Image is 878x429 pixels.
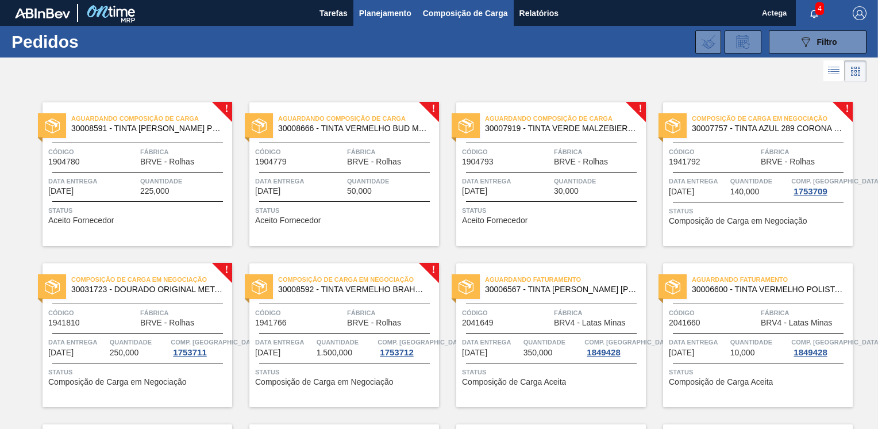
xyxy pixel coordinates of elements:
span: 350,000 [523,348,553,357]
span: 30006600 - TINTA VERMELHO POLISTAR 5637; LATA [692,285,844,294]
span: Aceito Fornecedor [462,216,527,225]
span: 30007919 - TINTA VERDE MALZEBIER (VD2097/50) [485,124,637,133]
span: BRVE - Rolhas [347,158,401,166]
span: BRVE - Rolhas [140,319,194,327]
span: 01/06/2025 [669,187,694,196]
span: 1941810 [48,319,80,327]
span: 1904793 [462,158,494,166]
span: Quantidade [317,336,375,348]
div: Solicitação de Revisão de Pedidos [725,30,761,53]
span: 140,000 [730,187,760,196]
span: 2041660 [669,319,700,327]
span: Data entrega [255,175,344,187]
span: Composição de Carga em Negociação [278,274,439,285]
span: Composição de Carga em Negociação [255,378,393,386]
span: 1941766 [255,319,287,327]
span: 4 [815,2,824,15]
div: Visão em Cards [845,60,867,82]
img: status [45,118,60,133]
span: Quantidade [554,175,643,187]
span: 30007757 - TINTA AZUL 289 CORONA EXTRA METALFIX [692,124,844,133]
span: Fábrica [140,146,229,158]
span: Quantidade [110,336,168,348]
span: Filtro [817,37,837,47]
span: 06/10/2025 [462,348,487,357]
span: Relatórios [519,6,559,20]
img: status [252,279,267,294]
span: Comp. Carga [171,336,260,348]
span: 1904779 [255,158,287,166]
span: Fábrica [554,307,643,319]
span: Fábrica [347,146,436,158]
span: Comp. Carga [584,336,673,348]
img: status [459,279,473,294]
a: !statusAguardando Composição de Carga30008591 - TINTA [PERSON_NAME] POLIFIX (BR1054/55)Código1904... [25,102,232,246]
span: 30006567 - TINTA BRANCO OPACO ANIL. POLISTAR; LATA [485,285,637,294]
span: Quantidade [140,175,229,187]
div: 1753709 [791,187,829,196]
span: 30,000 [554,187,579,196]
span: Código [462,146,551,158]
a: statusAguardando Faturamento30006567 - TINTA [PERSON_NAME] [PERSON_NAME]. POLISTAR; LATACódigo204... [439,263,646,407]
span: Composição de Carga em Negociação [692,113,853,124]
span: BRVE - Rolhas [140,158,194,166]
img: status [665,279,680,294]
span: 01/06/2025 [48,348,74,357]
span: Status [462,205,643,216]
span: Status [462,366,643,378]
a: Comp. [GEOGRAPHIC_DATA]1753709 [791,175,850,196]
span: Composição de Carga em Negociação [48,378,186,386]
span: Código [462,307,551,319]
span: Status [48,205,229,216]
span: 07/04/2025 [255,187,280,196]
span: Quantidade [730,336,789,348]
span: Composição de Carga Aceita [669,378,773,386]
h1: Pedidos [11,35,176,48]
div: 1849428 [791,348,829,357]
span: Tarefas [319,6,348,20]
span: Data entrega [462,175,551,187]
span: 1941792 [669,158,700,166]
div: Visão em Lista [823,60,845,82]
div: 1753711 [171,348,209,357]
img: status [665,118,680,133]
a: Comp. [GEOGRAPHIC_DATA]1849428 [584,336,643,357]
span: 10,000 [730,348,755,357]
span: Status [255,205,436,216]
span: Fábrica [140,307,229,319]
span: BRVE - Rolhas [347,319,401,327]
span: Código [255,307,344,319]
button: Notificações [796,5,833,21]
span: 07/04/2025 [462,187,487,196]
span: 30008592 - TINTA VERMELHO BRAHMA METALFIX VM1176/50 [278,285,430,294]
span: Aceito Fornecedor [255,216,321,225]
span: Data entrega [48,336,107,348]
span: 30031723 - DOURADO ORIGINAL METALFIX OR3817 50 [71,285,223,294]
span: Data entrega [669,175,727,187]
img: status [459,118,473,133]
span: Status [669,205,850,217]
span: Quantidade [347,175,436,187]
span: Status [255,366,436,378]
a: !statusComposição de Carga em Negociação30031723 - DOURADO ORIGINAL METALFIX OR3817 50Código19418... [25,263,232,407]
span: BRV4 - Latas Minas [761,319,832,327]
span: Código [48,146,137,158]
span: BRVE - Rolhas [761,158,815,166]
span: Aguardando Composição de Carga [71,113,232,124]
img: status [45,279,60,294]
span: Código [48,307,137,319]
img: Logout [853,6,867,20]
span: 06/10/2025 [669,348,694,357]
span: Aguardando Composição de Carga [278,113,439,124]
span: Código [255,146,344,158]
span: Data entrega [48,175,137,187]
div: Importar Negociações dos Pedidos [695,30,721,53]
span: Código [669,307,758,319]
span: Composição de Carga em Negociação [669,217,807,225]
div: 1753712 [378,348,415,357]
span: Fábrica [761,307,850,319]
span: Composição de Carga [423,6,508,20]
span: 30008591 - TINTA BRANCO POLIFIX (BR1054/55) [71,124,223,133]
a: Comp. [GEOGRAPHIC_DATA]1753711 [171,336,229,357]
span: Status [669,366,850,378]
